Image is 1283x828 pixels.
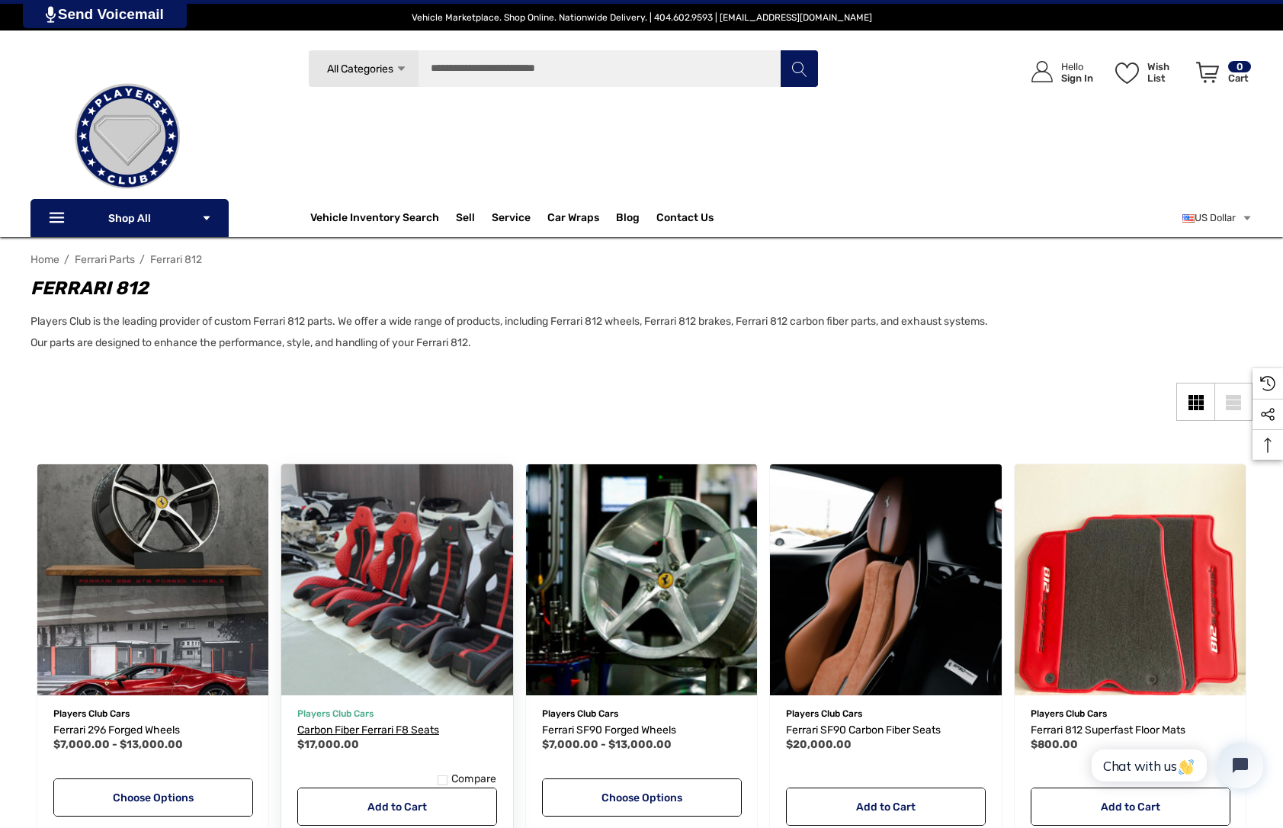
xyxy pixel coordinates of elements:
p: Players Club Cars [542,704,742,724]
svg: Icon Arrow Down [201,213,212,223]
span: Compare [451,772,497,786]
span: $7,000.00 - $13,000.00 [53,738,183,751]
span: Carbon Fiber Ferrari F8 Seats [297,724,439,737]
a: Service [492,211,531,228]
svg: Icon Arrow Down [396,63,407,75]
p: Shop All [30,199,229,237]
a: Carbon Fiber Ferrari F8 Seats,$17,000.00 [297,721,497,740]
span: All Categories [326,63,393,75]
img: Carbon Fiber Ferrari F8 Seats [270,452,524,707]
span: Ferrari SF90 Carbon Fiber Seats [786,724,941,737]
svg: Review Your Cart [1196,62,1219,83]
a: Ferrari SF90 Forged Wheels,Price range from $7,000.00 to $13,000.00 [526,464,758,696]
a: Carbon Fiber Ferrari F8 Seats,$17,000.00 [281,464,513,696]
span: Car Wraps [547,211,599,228]
img: Ferrari 812 Floor Mats [1015,464,1246,696]
svg: Icon User Account [1031,61,1053,82]
svg: Icon Line [47,210,70,227]
a: Ferrari 812 Superfast Floor Mats,$800.00 [1015,464,1246,696]
a: Contact Us [656,211,714,228]
nav: Breadcrumb [30,246,1253,273]
a: Home [30,253,59,266]
a: Ferrari 812 [150,253,202,266]
a: All Categories Icon Arrow Down Icon Arrow Up [308,50,419,88]
span: $17,000.00 [297,738,359,751]
iframe: Tidio Chat [1075,730,1276,801]
span: Vehicle Marketplace. Shop Online. Nationwide Delivery. | 404.602.9593 | [EMAIL_ADDRESS][DOMAIN_NAME] [412,12,872,23]
img: Ferrari 296 Forged Wheels [37,464,269,696]
span: $7,000.00 - $13,000.00 [542,738,672,751]
svg: Social Media [1260,407,1275,422]
a: Blog [616,211,640,228]
p: Sign In [1061,72,1093,84]
p: Players Club Cars [297,704,497,724]
a: Add to Cart [1031,788,1230,826]
a: Ferrari 296 Forged Wheels,Price range from $7,000.00 to $13,000.00 [53,721,253,740]
a: Sign in [1014,46,1101,98]
a: Add to Cart [297,788,497,826]
span: $800.00 [1031,738,1078,751]
a: Grid View [1176,383,1214,421]
a: Ferrari SF90 Carbon Fiber Seats,$20,000.00 [770,464,1002,696]
svg: Top [1253,438,1283,453]
a: Car Wraps [547,203,616,233]
p: 0 [1228,61,1251,72]
svg: Wish List [1115,63,1139,84]
a: Choose Options [542,778,742,817]
p: Players Club is the leading provider of custom Ferrari 812 parts. We offer a wide range of produc... [30,311,1001,354]
img: Ferrari SF90 Wheels [526,464,758,696]
span: Sell [456,211,475,228]
a: Sell [456,203,492,233]
span: Ferrari 296 Forged Wheels [53,724,180,737]
a: Add to Cart [786,788,986,826]
p: Players Club Cars [53,704,253,724]
a: Ferrari 296 Forged Wheels,Price range from $7,000.00 to $13,000.00 [37,464,269,696]
a: Cart with 0 items [1189,46,1253,105]
p: Players Club Cars [786,704,986,724]
a: Ferrari SF90 Forged Wheels,Price range from $7,000.00 to $13,000.00 [542,721,742,740]
a: Vehicle Inventory Search [310,211,439,228]
p: Cart [1228,72,1251,84]
img: Ferrari SF90 Carbon Fiber Seats [770,464,1002,696]
h1: Ferrari 812 [30,274,1001,302]
button: Search [780,50,818,88]
a: List View [1214,383,1253,421]
a: Choose Options [53,778,253,817]
a: USD [1182,203,1253,233]
a: Ferrari SF90 Carbon Fiber Seats,$20,000.00 [786,721,986,740]
p: Wish List [1147,61,1188,84]
a: Wish List Wish List [1108,46,1189,98]
img: Players Club | Cars For Sale [51,60,204,213]
a: Ferrari 812 Superfast Floor Mats,$800.00 [1031,721,1230,740]
span: Ferrari 812 Superfast Floor Mats [1031,724,1185,737]
p: Players Club Cars [1031,704,1230,724]
span: Ferrari SF90 Forged Wheels [542,724,676,737]
svg: Recently Viewed [1260,376,1275,391]
span: $20,000.00 [786,738,852,751]
p: Hello [1061,61,1093,72]
a: Ferrari Parts [75,253,135,266]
